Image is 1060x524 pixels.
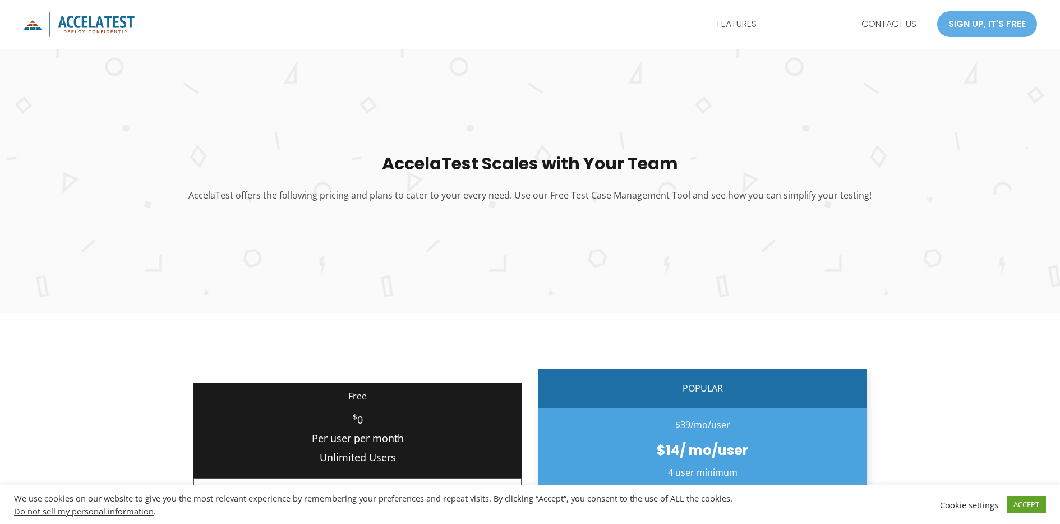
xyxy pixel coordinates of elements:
p: 0 Per user per month Unlimited Users [193,411,522,467]
p: Free [193,388,522,405]
a: AccelaTest [22,17,135,30]
s: $39/mo/user [675,419,730,431]
div: We use cookies on our website to give you the most relevant experience by remembering your prefer... [14,493,736,516]
a: CONTACT US [852,10,925,38]
sup: $ [353,412,357,422]
a: PRICING & PLANS [766,10,852,38]
p: 4 user minimum [538,465,867,481]
td: ✔ No IT required; start in seconds [194,479,522,505]
a: ACCEPT [1007,496,1046,513]
strong: AccelaTest Scales with Your Team [382,151,678,176]
a: SIGN UP, IT'S FREE [937,11,1038,38]
div: . [14,506,736,516]
a: FEATURES [708,10,766,38]
a: Do not sell my personal information [14,505,154,517]
a: Cookie settings [940,500,998,510]
img: icon [22,12,135,37]
p: POPULAR [538,369,867,408]
nav: Site Navigation [708,10,925,38]
strong: $14/ mo/user [657,441,748,459]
